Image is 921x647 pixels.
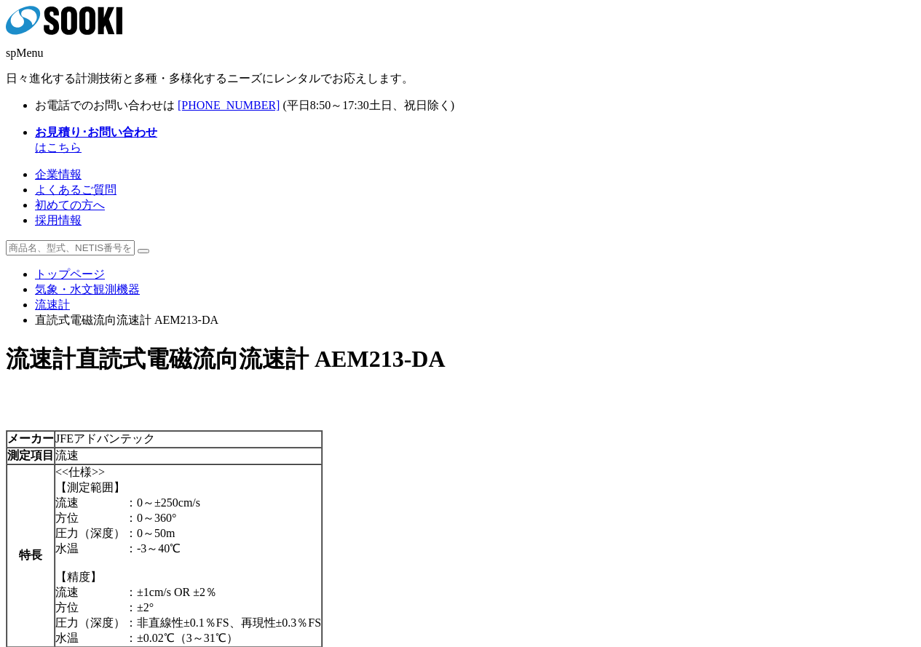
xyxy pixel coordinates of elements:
[55,431,322,448] td: JFEアドバンテック
[310,99,331,111] span: 8:50
[35,168,82,180] a: 企業情報
[282,99,454,111] span: (平日 ～ 土日、祝日除く)
[6,47,44,59] span: spMenu
[35,126,157,154] span: はこちら
[6,71,915,87] p: 日々進化する計測技術と多種・多様化するニーズにレンタルでお応えします。
[7,464,55,647] th: 特長
[6,240,135,255] input: 商品名、型式、NETIS番号を入力してください
[178,99,280,111] a: [PHONE_NUMBER]
[35,214,82,226] a: 採用情報
[35,313,915,328] li: 直読式電磁流向流速計 AEM213-DA
[35,126,157,138] strong: お見積り･お問い合わせ
[35,199,105,211] a: 初めての方へ
[55,448,322,464] td: 流速
[35,283,140,295] a: 気象・水文観測機器
[76,346,446,372] span: 直読式電磁流向流速計 AEM213-DA
[6,346,76,372] span: 流速計
[55,464,322,647] td: <<仕様>> 【測定範囲】 流速 ：0～±250cm/s 方位 ：0～360° 圧力（深度）：0～50m 水温 ：-3～40℃ 【精度】 流速 ：±1cm/s OR ±2％ 方位 ：±2° 圧力...
[342,99,368,111] span: 17:30
[7,448,55,464] th: 測定項目
[35,126,157,154] a: お見積り･お問い合わせはこちら
[35,268,105,280] a: トップページ
[35,183,116,196] a: よくあるご質問
[7,431,55,448] th: メーカー
[35,298,70,311] a: 流速計
[35,99,175,111] span: お電話でのお問い合わせは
